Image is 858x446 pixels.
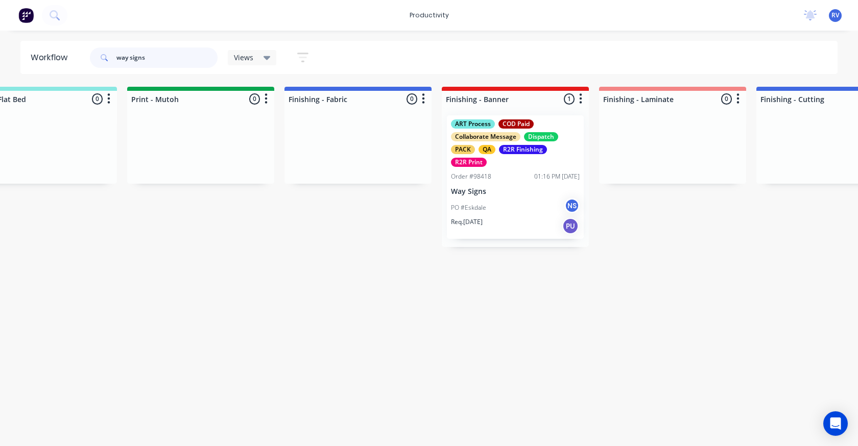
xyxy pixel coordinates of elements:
div: COD Paid [498,119,534,129]
p: Req. [DATE] [451,217,483,227]
div: QA [479,145,495,154]
div: R2R Print [451,158,487,167]
span: Views [234,52,253,63]
div: Workflow [31,52,73,64]
input: Search for orders... [116,47,218,68]
div: productivity [404,8,454,23]
p: PO #Eskdale [451,203,486,212]
div: ART ProcessCOD PaidCollaborate MessageDispatchPACKQAR2R FinishingR2R PrintOrder #9841801:16 PM [D... [447,115,584,239]
div: PACK [451,145,475,154]
p: Way Signs [451,187,580,196]
img: Factory [18,8,34,23]
div: NS [564,198,580,213]
span: RV [831,11,839,20]
div: ART Process [451,119,495,129]
div: R2R Finishing [499,145,547,154]
div: Order #98418 [451,172,491,181]
div: Collaborate Message [451,132,520,141]
div: 01:16 PM [DATE] [534,172,580,181]
div: Open Intercom Messenger [823,411,848,436]
div: PU [562,218,579,234]
div: Dispatch [524,132,558,141]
